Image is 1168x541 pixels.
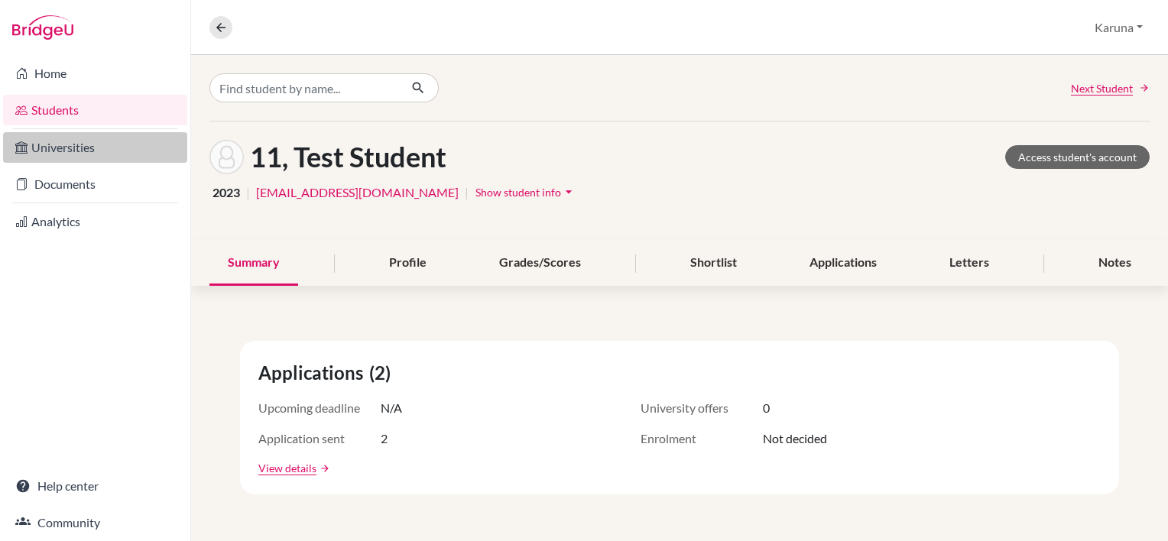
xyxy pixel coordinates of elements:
[316,463,330,474] a: arrow_forward
[213,183,240,202] span: 2023
[3,206,187,237] a: Analytics
[641,399,763,417] span: University offers
[672,241,755,286] div: Shortlist
[258,359,369,387] span: Applications
[763,429,827,448] span: Not decided
[475,180,577,204] button: Show student infoarrow_drop_down
[3,507,187,538] a: Community
[381,429,388,448] span: 2
[1080,241,1150,286] div: Notes
[258,399,381,417] span: Upcoming deadline
[3,58,187,89] a: Home
[258,429,381,448] span: Application sent
[3,95,187,125] a: Students
[371,241,445,286] div: Profile
[381,399,402,417] span: N/A
[250,141,446,173] h1: 11, Test Student
[3,169,187,199] a: Documents
[3,132,187,163] a: Universities
[209,140,244,174] img: Test Student 11's avatar
[12,15,73,40] img: Bridge-U
[465,183,469,202] span: |
[1005,145,1150,169] a: Access student's account
[3,471,187,501] a: Help center
[369,359,397,387] span: (2)
[256,183,459,202] a: [EMAIL_ADDRESS][DOMAIN_NAME]
[763,399,770,417] span: 0
[481,241,599,286] div: Grades/Scores
[561,184,576,199] i: arrow_drop_down
[1088,13,1150,42] button: Karuna
[641,429,763,448] span: Enrolment
[1071,80,1150,96] a: Next Student
[1071,80,1133,96] span: Next Student
[258,460,316,476] a: View details
[209,241,298,286] div: Summary
[209,73,399,102] input: Find student by name...
[475,186,561,199] span: Show student info
[791,241,895,286] div: Applications
[931,241,1007,286] div: Letters
[246,183,250,202] span: |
